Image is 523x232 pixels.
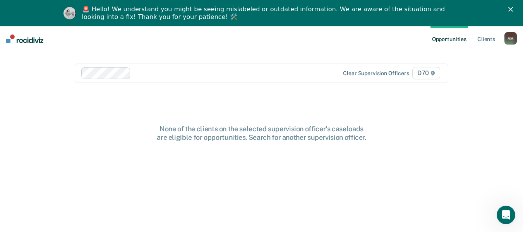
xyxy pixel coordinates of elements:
div: Close [508,7,516,12]
span: D70 [412,67,440,79]
div: A M [504,32,517,45]
div: None of the clients on the selected supervision officer's caseloads are eligible for opportunitie... [138,125,386,141]
img: Recidiviz [6,34,43,43]
a: Clients [476,26,497,51]
button: AM [504,32,517,45]
div: 🚨 Hello! We understand you might be seeing mislabeled or outdated information. We are aware of th... [82,5,448,21]
img: Profile image for Kim [63,7,76,19]
div: Clear supervision officers [343,70,409,77]
iframe: Intercom live chat [497,206,515,224]
a: Opportunities [430,26,468,51]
